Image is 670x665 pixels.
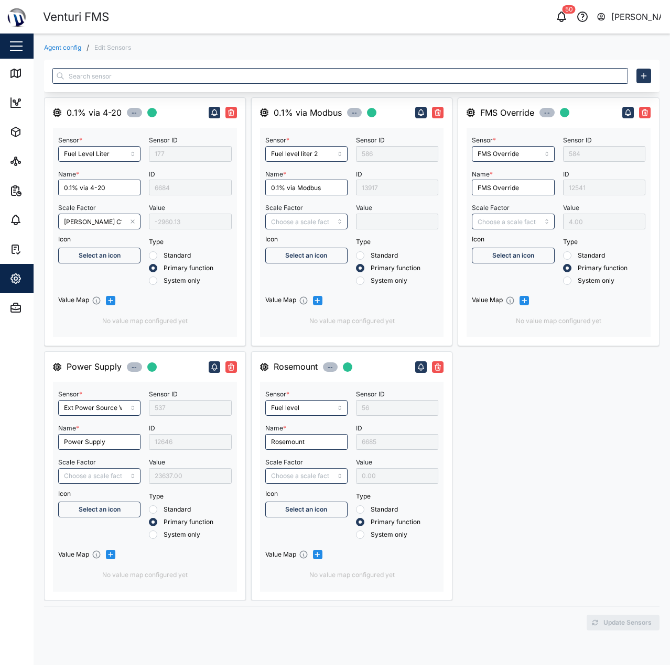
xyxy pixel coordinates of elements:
[58,425,79,432] label: Name
[44,45,81,51] a: Agent config
[364,276,407,285] label: System only
[563,171,569,178] label: ID
[58,468,141,484] input: Choose a scale factor
[265,295,296,305] div: Value Map
[571,251,605,260] label: Standard
[67,360,122,373] div: Power Supply
[265,204,303,212] label: Scale Factor
[364,505,398,514] label: Standard
[132,108,137,117] span: --
[27,185,63,196] div: Reports
[157,251,191,260] label: Standard
[472,248,554,263] button: Select an icon
[5,5,28,28] img: Main Logo
[265,248,348,263] button: Select an icon
[58,316,232,326] div: No value map configured yet
[27,68,51,79] div: Map
[27,156,52,167] div: Sites
[58,137,82,144] label: Sensor
[58,570,232,580] div: No value map configured yet
[596,9,662,24] button: [PERSON_NAME]
[157,530,200,539] label: System only
[58,391,82,398] label: Sensor
[356,237,438,247] div: Type
[356,492,438,502] div: Type
[563,204,579,212] label: Value
[352,108,358,117] span: --
[492,248,534,263] span: Select an icon
[472,235,554,245] div: Icon
[58,248,141,263] button: Select an icon
[94,45,131,51] div: Edit Sensors
[157,518,213,526] label: Primary function
[265,171,286,178] label: Name
[149,204,165,212] label: Value
[356,171,362,178] label: ID
[571,276,614,285] label: System only
[563,5,576,14] div: 50
[364,251,398,260] label: Standard
[265,502,348,517] button: Select an icon
[285,502,327,517] span: Select an icon
[157,505,191,514] label: Standard
[58,295,89,305] div: Value Map
[265,425,286,432] label: Name
[43,8,109,26] div: Venturi FMS
[480,106,534,119] div: FMS Override
[356,425,362,432] label: ID
[27,273,64,284] div: Settings
[265,235,348,245] div: Icon
[58,171,79,178] label: Name
[328,363,333,371] span: --
[67,106,122,119] div: 0.1% via 4-20
[265,400,348,416] input: Choose a sensor
[58,489,141,499] div: Icon
[157,264,213,272] label: Primary function
[149,492,231,502] div: Type
[265,570,439,580] div: No value map configured yet
[58,235,141,245] div: Icon
[149,137,178,144] label: Sensor ID
[52,68,628,84] input: Search sensor
[58,146,141,162] input: Choose a sensor
[563,237,645,247] div: Type
[571,264,628,272] label: Primary function
[149,459,165,466] label: Value
[87,44,89,51] div: /
[27,302,58,314] div: Admin
[79,502,121,517] span: Select an icon
[265,459,303,466] label: Scale Factor
[472,204,510,212] label: Scale Factor
[265,214,348,229] input: Choose a scale factor
[356,137,385,144] label: Sensor ID
[27,97,74,108] div: Dashboard
[149,391,178,398] label: Sensor ID
[364,264,420,272] label: Primary function
[58,550,89,560] div: Value Map
[274,360,318,373] div: Rosemount
[563,137,592,144] label: Sensor ID
[157,276,200,285] label: System only
[149,171,155,178] label: ID
[364,518,420,526] label: Primary function
[149,425,155,432] label: ID
[356,204,372,212] label: Value
[265,391,289,398] label: Sensor
[472,146,554,162] input: Choose a sensor
[544,108,550,117] span: --
[58,400,141,416] input: Choose a sensor
[58,459,96,466] label: Scale Factor
[285,248,327,263] span: Select an icon
[472,171,493,178] label: Name
[265,489,348,499] div: Icon
[611,10,662,24] div: [PERSON_NAME]
[132,363,137,371] span: --
[58,502,141,517] button: Select an icon
[265,550,296,560] div: Value Map
[27,243,56,255] div: Tasks
[265,316,439,326] div: No value map configured yet
[356,391,385,398] label: Sensor ID
[27,214,60,226] div: Alarms
[472,137,496,144] label: Sensor
[58,214,141,229] input: Choose a scale factor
